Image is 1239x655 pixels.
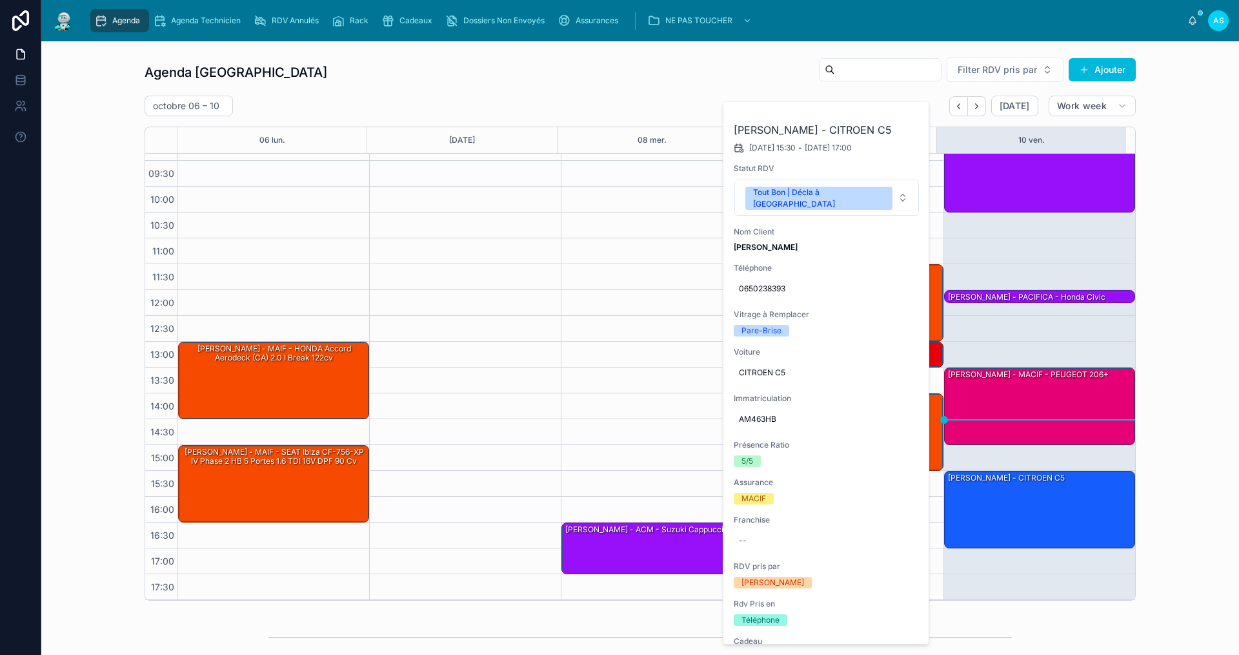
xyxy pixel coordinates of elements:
span: Voiture [734,347,920,357]
span: [DATE] 17:00 [805,143,852,153]
div: [PERSON_NAME] - MACIF - PEUGEOT 206+ [947,369,1110,380]
div: [PERSON_NAME] - CITROEN C5 [947,472,1066,484]
button: 10 ven. [1018,127,1045,153]
span: 12:00 [147,297,177,308]
span: Cadeaux [399,16,432,26]
span: 12:30 [147,323,177,334]
span: [DATE] 15:30 [749,143,796,153]
a: Agenda Technicien [149,9,250,32]
span: RDV pris par [734,561,920,572]
a: Cadeaux [378,9,441,32]
span: [DATE] [1000,100,1030,112]
div: MACIF [741,493,766,504]
span: 0650238393 [739,284,914,294]
h1: Agenda [GEOGRAPHIC_DATA] [145,63,327,81]
div: Téléphone [741,614,780,626]
span: Rdv Pris en [734,599,920,609]
span: Immatriculation [734,393,920,404]
div: [PERSON_NAME] - PACIFICA - honda civic [947,291,1107,303]
button: 06 lun. [259,127,285,153]
span: NE PAS TOUCHER [665,16,732,26]
a: Assurances [554,9,627,32]
span: 17:30 [148,581,177,592]
button: [DATE] [449,127,475,153]
button: Ajouter [1069,58,1136,81]
span: 16:00 [147,504,177,515]
a: Rack [328,9,378,32]
div: [PERSON_NAME] - GMF - Citroën XSARA Picasso [945,136,1134,212]
button: [DATE] [991,96,1038,116]
div: [PERSON_NAME] - MACIF - PEUGEOT 206+ [945,368,1134,444]
span: 17:00 [148,556,177,567]
span: Franchise [734,515,920,525]
span: Work week [1057,100,1107,112]
button: Next [968,96,986,116]
span: Agenda [112,16,140,26]
span: Filter RDV pris par [958,63,1037,76]
span: 13:00 [147,349,177,360]
div: Pare-Brise [741,325,781,337]
div: -- [739,535,747,546]
div: [PERSON_NAME] - ACM - suzuki cappuccino [564,524,734,535]
span: 15:00 [148,452,177,463]
span: RDV Annulés [272,16,319,26]
span: AM463HB [739,414,914,424]
span: Rack [350,16,368,26]
a: NE PAS TOUCHER [643,9,758,32]
span: 16:30 [147,530,177,541]
div: scrollable content [85,6,1187,35]
span: 10:30 [147,220,177,231]
h2: [PERSON_NAME] - CITROEN C5 [734,122,920,138]
h2: octobre 06 – 10 [153,99,219,112]
a: Agenda [90,9,149,32]
button: Select Button [734,180,919,216]
span: 14:00 [147,400,177,411]
a: Dossiers Non Envoyés [441,9,554,32]
span: Agenda Technicien [171,16,241,26]
div: [PERSON_NAME] - MAIF - SEAT Ibiza CF-756-XP IV Phase 2 HB 5 Portes 1.6 TDI 16V DPF 90 cv [181,446,368,468]
span: Nom Client [734,227,920,237]
div: Tout Bon | Décla à [GEOGRAPHIC_DATA] [753,187,885,210]
button: Work week [1049,96,1136,116]
span: 14:30 [147,426,177,437]
span: 13:30 [147,375,177,386]
span: Téléphone [734,263,920,273]
span: 09:30 [145,168,177,179]
div: [PERSON_NAME] - ACM - suzuki cappuccino [562,523,752,574]
strong: [PERSON_NAME] [734,242,798,252]
span: Assurance [734,477,920,488]
span: 10:00 [147,194,177,205]
div: [PERSON_NAME] - MAIF - HONDA Accord Aerodeck (CA) 2.0 i Break 122cv [181,343,368,364]
span: 11:30 [149,271,177,282]
button: Select Button [947,57,1063,82]
div: [PERSON_NAME] - PACIFICA - honda civic [945,291,1134,304]
span: AS [1213,16,1224,26]
span: Statut RDV [734,163,920,174]
span: Vitrage à Remplacer [734,309,920,320]
button: 08 mer. [638,127,667,153]
div: [PERSON_NAME] - CITROEN C5 [945,472,1134,548]
div: [PERSON_NAME] [741,577,804,588]
a: RDV Annulés [250,9,328,32]
div: [PERSON_NAME] - MAIF - HONDA Accord Aerodeck (CA) 2.0 i Break 122cv [179,342,368,419]
button: Back [949,96,968,116]
span: CITROEN C5 [739,368,914,378]
span: Dossiers Non Envoyés [463,16,545,26]
span: Cadeau [734,636,920,647]
span: - [798,143,802,153]
div: 5/5 [741,455,753,467]
span: 15:30 [148,478,177,489]
div: [PERSON_NAME] - MAIF - SEAT Ibiza CF-756-XP IV Phase 2 HB 5 Portes 1.6 TDI 16V DPF 90 cv [179,446,368,522]
img: App logo [52,10,75,31]
span: Présence Ratio [734,440,920,450]
span: 11:00 [149,245,177,256]
span: Assurances [576,16,618,26]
